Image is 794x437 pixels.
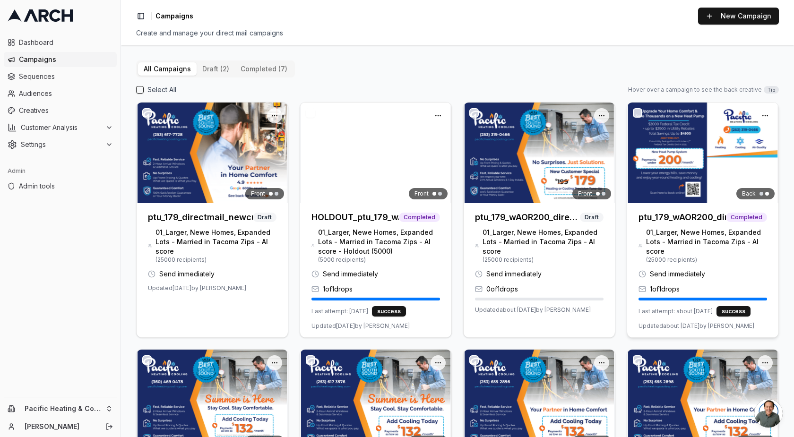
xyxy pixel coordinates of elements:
span: Updated about [DATE] by [PERSON_NAME] [639,322,754,330]
button: Customer Analysis [4,120,117,135]
button: completed (7) [235,62,293,76]
span: ( 25000 recipients) [646,256,767,264]
span: Updated [DATE] by [PERSON_NAME] [148,284,246,292]
span: Completed [726,213,767,222]
img: Front creative for ptu_179_directmail_newcustomers_sept2025 [137,103,288,203]
span: Campaigns [19,55,113,64]
button: draft (2) [197,62,235,76]
span: Draft [580,213,604,222]
span: Send immediately [323,269,378,279]
img: Back creative for ptu_179_wAOR200_directmail_tacoma_sept2025 [627,103,778,203]
span: Draft [253,213,276,222]
span: 1 of 1 drops [323,284,353,294]
span: Admin tools [19,181,113,191]
span: Front [251,190,265,197]
span: Send immediately [159,269,215,279]
a: Creatives [4,103,117,118]
span: Last attempt: [DATE] [311,308,368,315]
span: Campaigns [155,11,193,21]
button: Log out [103,420,116,433]
span: ( 5000 recipients) [318,256,440,264]
h3: ptu_179_wAOR200_directmail_tacoma_sept2025 (Copy) [475,211,580,224]
span: Settings [21,140,102,149]
span: ( 25000 recipients) [155,256,276,264]
a: Campaigns [4,52,117,67]
span: Send immediately [650,269,705,279]
div: Open chat [754,399,783,428]
span: Tip [764,86,779,94]
span: 0 of 1 drops [486,284,518,294]
span: 01_Larger, Newe Homes, Expanded Lots - Married in Tacoma Zips - AI score [483,228,604,256]
button: All Campaigns [138,62,197,76]
span: Dashboard [19,38,113,47]
span: Creatives [19,106,113,115]
a: Admin tools [4,179,117,194]
button: New Campaign [698,8,779,25]
img: Front creative for HOLDOUT_ptu_179_wAOR200_directmail_tacoma_sept2025 [300,103,451,203]
a: Sequences [4,69,117,84]
span: Completed [399,213,440,222]
img: Front creative for ptu_179_wAOR200_directmail_tacoma_sept2025 (Copy) [464,103,615,203]
span: Pacific Heating & Cooling [25,404,102,413]
span: Back [742,190,756,197]
a: [PERSON_NAME] [25,422,95,431]
div: success [716,306,751,317]
span: 01_Larger, Newe Homes, Expanded Lots - Married in Tacoma Zips - AI score [155,228,276,256]
span: ( 25000 recipients) [483,256,604,264]
span: Hover over a campaign to see the back creative [628,86,762,94]
a: Dashboard [4,35,117,50]
span: Send immediately [486,269,542,279]
div: Create and manage your direct mail campaigns [136,28,779,38]
span: Updated [DATE] by [PERSON_NAME] [311,322,410,330]
span: Updated about [DATE] by [PERSON_NAME] [475,306,591,314]
span: 1 of 1 drops [650,284,680,294]
a: Audiences [4,86,117,101]
label: Select All [147,85,176,94]
button: Settings [4,137,117,152]
span: Last attempt: about [DATE] [639,308,713,315]
div: success [372,306,406,317]
span: Front [578,190,592,197]
button: Pacific Heating & Cooling [4,401,117,416]
span: 01_Larger, Newe Homes, Expanded Lots - Married in Tacoma Zips - AI score - Holdout (5000) [318,228,440,256]
h3: HOLDOUT_ptu_179_wAOR200_directmail_tacoma_sept2025 [311,211,399,224]
div: Admin [4,163,117,179]
span: 01_Larger, Newe Homes, Expanded Lots - Married in Tacoma Zips - AI score [646,228,767,256]
h3: ptu_179_directmail_newcustomers_sept2025 [148,211,253,224]
span: Customer Analysis [21,123,102,132]
h3: ptu_179_wAOR200_directmail_tacoma_sept2025 [639,211,726,224]
span: Audiences [19,89,113,98]
nav: breadcrumb [155,11,193,21]
span: Sequences [19,72,113,81]
span: Front [414,190,429,197]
